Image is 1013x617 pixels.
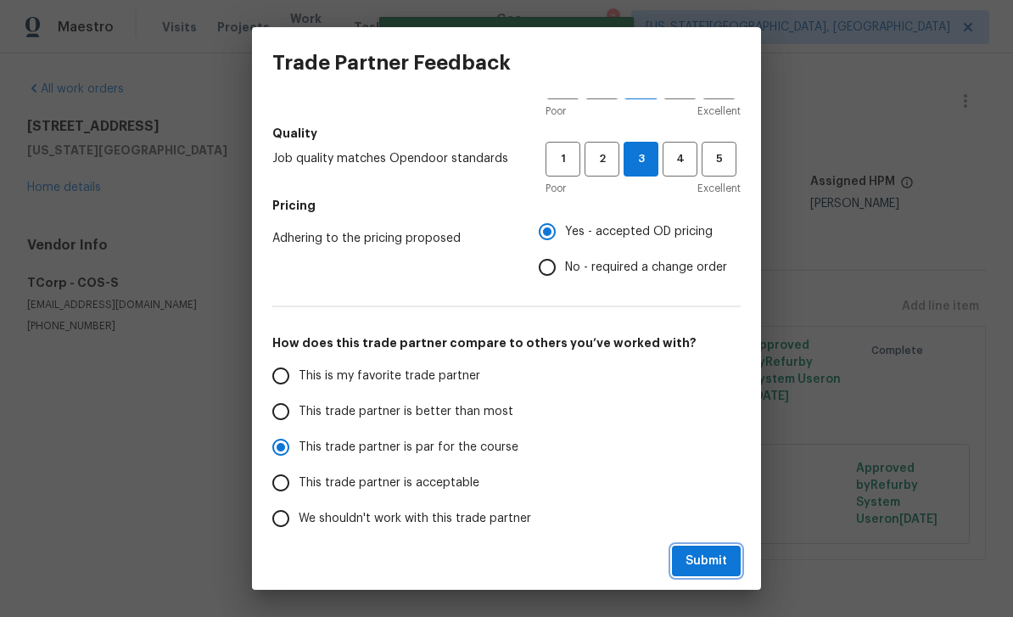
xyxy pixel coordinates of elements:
span: This trade partner is par for the course [299,439,518,457]
span: 2 [586,149,618,169]
span: Excellent [697,103,741,120]
button: 3 [624,142,658,177]
span: Yes - accepted OD pricing [565,223,713,241]
span: Poor [546,180,566,197]
span: Excellent [697,180,741,197]
span: Job quality matches Opendoor standards [272,150,518,167]
span: 1 [547,149,579,169]
button: 1 [546,142,580,177]
span: 3 [624,149,658,169]
span: 5 [703,149,735,169]
button: Submit [672,546,741,577]
h5: Pricing [272,197,741,214]
span: We shouldn't work with this trade partner [299,510,531,528]
span: This is my favorite trade partner [299,367,480,385]
h3: Trade Partner Feedback [272,51,511,75]
div: Pricing [539,214,741,285]
button: 2 [585,142,619,177]
button: 5 [702,142,736,177]
span: 4 [664,149,696,169]
span: Poor [546,103,566,120]
span: Adhering to the pricing proposed [272,230,512,247]
span: This trade partner is acceptable [299,474,479,492]
span: No - required a change order [565,259,727,277]
button: 4 [663,142,697,177]
h5: How does this trade partner compare to others you’ve worked with? [272,334,741,351]
h5: Quality [272,125,741,142]
span: Submit [686,551,727,572]
div: How does this trade partner compare to others you’ve worked with? [272,358,741,536]
span: This trade partner is better than most [299,403,513,421]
